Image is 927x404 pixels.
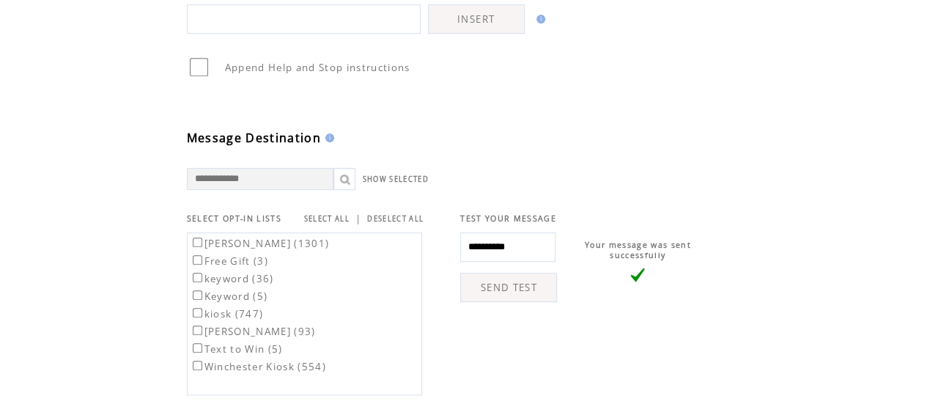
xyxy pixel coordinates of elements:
label: Text to Win (5) [190,342,283,356]
input: kiosk (747) [193,308,202,317]
span: Your message was sent successfully [585,240,691,260]
span: SELECT OPT-IN LISTS [187,213,281,224]
input: [PERSON_NAME] (93) [193,326,202,335]
label: [PERSON_NAME] (1301) [190,237,330,250]
label: Free Gift (3) [190,254,268,268]
a: SELECT ALL [304,214,350,224]
label: Winchester Kiosk (554) [190,360,326,373]
input: Free Gift (3) [193,255,202,265]
img: help.gif [321,133,334,142]
span: Message Destination [187,130,321,146]
a: SHOW SELECTED [363,175,429,184]
label: keyword (36) [190,272,274,285]
input: Winchester Kiosk (554) [193,361,202,370]
img: vLarge.png [630,268,645,282]
span: TEST YOUR MESSAGE [460,213,556,224]
a: INSERT [428,4,525,34]
span: | [355,212,361,225]
a: DESELECT ALL [367,214,424,224]
input: Keyword (5) [193,290,202,300]
label: kiosk (747) [190,307,264,320]
label: [PERSON_NAME] (93) [190,325,316,338]
a: SEND TEST [460,273,557,302]
input: Text to Win (5) [193,343,202,353]
span: Append Help and Stop instructions [225,61,410,74]
input: [PERSON_NAME] (1301) [193,238,202,247]
label: Keyword (5) [190,290,268,303]
input: keyword (36) [193,273,202,282]
img: help.gif [532,15,545,23]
